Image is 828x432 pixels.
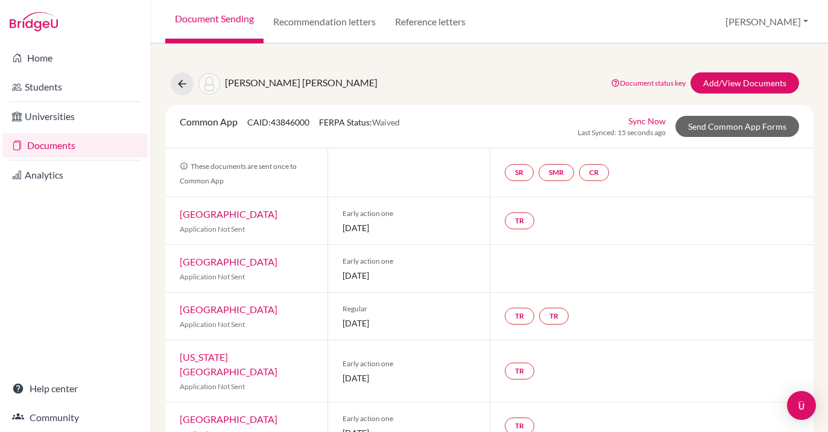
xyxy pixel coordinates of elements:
[10,12,58,31] img: Bridge-U
[505,164,534,181] a: SR
[180,303,277,315] a: [GEOGRAPHIC_DATA]
[2,104,148,129] a: Universities
[180,351,277,377] a: [US_STATE][GEOGRAPHIC_DATA]
[225,77,378,88] span: [PERSON_NAME] [PERSON_NAME]
[539,308,569,325] a: TR
[180,320,245,329] span: Application Not Sent
[180,116,238,127] span: Common App
[505,212,534,229] a: TR
[180,224,245,233] span: Application Not Sent
[675,116,799,137] a: Send Common App Forms
[343,256,475,267] span: Early action one
[343,358,475,369] span: Early action one
[247,117,309,127] span: CAID: 43846000
[180,382,245,391] span: Application Not Sent
[180,413,277,425] a: [GEOGRAPHIC_DATA]
[2,163,148,187] a: Analytics
[2,46,148,70] a: Home
[343,413,475,424] span: Early action one
[2,376,148,401] a: Help center
[505,363,534,380] a: TR
[2,405,148,430] a: Community
[343,269,475,282] span: [DATE]
[180,256,277,267] a: [GEOGRAPHIC_DATA]
[505,308,534,325] a: TR
[343,221,475,234] span: [DATE]
[691,72,799,94] a: Add/View Documents
[578,127,666,138] span: Last Synced: 15 seconds ago
[343,317,475,329] span: [DATE]
[319,117,400,127] span: FERPA Status:
[372,117,400,127] span: Waived
[180,272,245,281] span: Application Not Sent
[720,10,814,33] button: [PERSON_NAME]
[343,208,475,219] span: Early action one
[343,372,475,384] span: [DATE]
[180,162,297,185] span: These documents are sent once to Common App
[2,75,148,99] a: Students
[180,208,277,220] a: [GEOGRAPHIC_DATA]
[787,391,816,420] div: Open Intercom Messenger
[2,133,148,157] a: Documents
[579,164,609,181] a: CR
[539,164,574,181] a: SMR
[628,115,666,127] a: Sync Now
[611,78,686,87] a: Document status key
[343,303,475,314] span: Regular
